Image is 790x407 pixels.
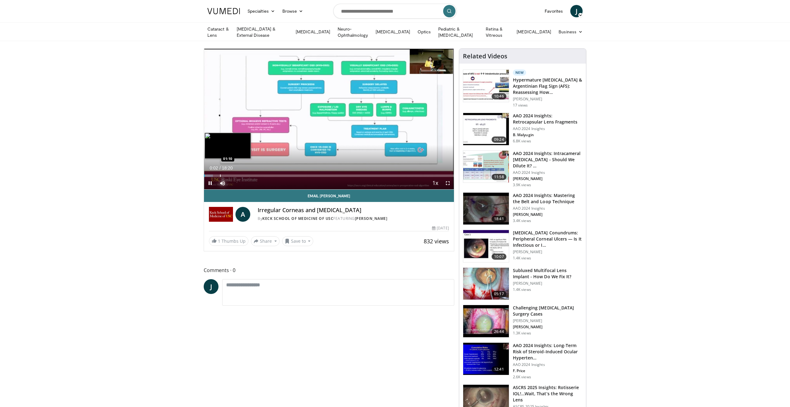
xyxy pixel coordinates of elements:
[279,5,307,17] a: Browse
[513,176,582,181] p: [PERSON_NAME]
[513,375,531,380] p: 2.6K views
[414,26,434,38] a: Optics
[244,5,279,17] a: Specialties
[334,26,372,38] a: Neuro-Ophthalmology
[513,267,582,280] h3: Subluxed Multifocal Lens Implant - How Do We Fix It?
[216,177,229,189] button: Mute
[463,305,509,337] img: 05a6f048-9eed-46a7-93e1-844e43fc910c.150x105_q85_crop-smart_upscale.jpg
[513,342,582,361] h3: AAO 2024 Insights: Long-Term Risk of Steroid-Induced Ocular Hyperten…
[463,342,582,380] a: 12:41 AAO 2024 Insights: Long-Term Risk of Steroid-Induced Ocular Hyperten… AAO 2024 Insights F. ...
[463,113,509,145] img: 01f52a5c-6a53-4eb2-8a1d-dad0d168ea80.150x105_q85_crop-smart_upscale.jpg
[513,192,582,205] h3: AAO 2024 Insights: Mastering the Belt and Loop Technique
[513,26,555,38] a: [MEDICAL_DATA]
[513,362,582,367] p: AAO 2024 Insights
[204,49,454,190] video-js: Video Player
[209,207,233,222] img: Keck School of Medicine of USC
[492,216,506,222] span: 18:41
[355,216,388,221] a: [PERSON_NAME]
[207,8,240,14] img: VuMedi Logo
[292,26,334,38] a: [MEDICAL_DATA]
[513,305,582,317] h3: Challenging [MEDICAL_DATA] Surgery Cases
[463,305,582,338] a: 26:44 Challenging [MEDICAL_DATA] Surgery Cases [PERSON_NAME] [PERSON_NAME] 1.3K views
[513,325,582,329] p: [PERSON_NAME]
[513,113,582,125] h3: AAO 2024 Insights: Retrocapsular Lens Fragments
[204,174,454,177] div: Progress Bar
[204,279,218,294] a: J
[442,177,454,189] button: Fullscreen
[429,177,442,189] button: Playback Rate
[492,136,506,143] span: 09:24
[204,177,216,189] button: Pause
[513,230,582,248] h3: [MEDICAL_DATA] Conundrums: Peripheral Corneal Ulcers — Is It Infectious or I…
[513,287,531,292] p: 1.4K views
[463,230,582,262] a: 10:07 [MEDICAL_DATA] Conundrums: Peripheral Corneal Ulcers — Is It Infectious or I… [PERSON_NAME]...
[513,384,582,403] h3: ASCRS 2025 Insights: Rotisserie IOL!…Wait, That’s the Wrong Lens
[463,343,509,375] img: d1bebadf-5ef8-4c82-bd02-47cdd9740fa5.150x105_q85_crop-smart_upscale.jpg
[235,207,250,222] a: A
[282,236,314,246] button: Save to
[513,77,582,95] h3: Hypermature [MEDICAL_DATA] & Argentinian Flag Sign (AFS): Reassessing How…
[463,151,509,183] img: de733f49-b136-4bdc-9e00-4021288efeb7.150x105_q85_crop-smart_upscale.jpg
[432,225,449,231] div: [DATE]
[555,26,586,38] a: Business
[204,190,454,202] a: Email [PERSON_NAME]
[492,329,506,335] span: 26:44
[513,206,582,211] p: AAO 2024 Insights
[513,150,582,169] h3: AAO 2024 Insights: Intracameral [MEDICAL_DATA] - Should We Dilute It? …
[222,166,233,170] span: 18:20
[513,256,531,261] p: 1.4K views
[205,133,251,159] img: image.jpeg
[492,174,506,180] span: 11:58
[258,216,449,221] div: By FEATURING
[463,192,582,225] a: 18:41 AAO 2024 Insights: Mastering the Belt and Loop Technique AAO 2024 Insights [PERSON_NAME] 3....
[570,5,583,17] a: J
[262,216,333,221] a: Keck School of Medicine of USC
[463,193,509,225] img: 22a3a3a3-03de-4b31-bd81-a17540334f4a.150x105_q85_crop-smart_upscale.jpg
[492,93,506,99] span: 10:46
[513,170,582,175] p: AAO 2024 Insights
[209,236,248,246] a: 1 Thumbs Up
[513,139,531,144] p: 6.8K views
[463,70,509,102] img: 40c8dcf9-ac14-45af-8571-bda4a5b229bd.150x105_q85_crop-smart_upscale.jpg
[210,166,218,170] span: 0:02
[204,266,454,274] span: Comments 0
[513,212,582,217] p: [PERSON_NAME]
[463,69,582,108] a: 10:46 New Hypermature [MEDICAL_DATA] & Argentinian Flag Sign (AFS): Reassessing How… [PERSON_NAME...
[513,368,582,373] p: F. Price
[251,236,280,246] button: Share
[463,267,582,300] a: 05:17 Subluxed Multifocal Lens Implant - How Do We Fix It? [PERSON_NAME] 1.4K views
[513,126,582,131] p: AAO 2024 Insights
[513,281,582,286] p: [PERSON_NAME]
[463,268,509,300] img: 3fc25be6-574f-41c0-96b9-b0d00904b018.150x105_q85_crop-smart_upscale.jpg
[513,103,528,108] p: 17 views
[204,26,233,38] a: Cataract & Lens
[513,97,582,102] p: [PERSON_NAME]
[372,26,414,38] a: [MEDICAL_DATA]
[424,237,449,245] span: 832 views
[463,52,507,60] h4: Related Videos
[482,26,513,38] a: Retina & Vitreous
[513,250,582,254] p: [PERSON_NAME]
[333,4,457,19] input: Search topics, interventions
[233,26,292,38] a: [MEDICAL_DATA] & External Disease
[463,113,582,145] a: 09:24 AAO 2024 Insights: Retrocapsular Lens Fragments AAO 2024 Insights B. Malyugin 6.8K views
[434,26,482,38] a: Pediatric & [MEDICAL_DATA]
[513,331,531,336] p: 1.3K views
[219,166,221,170] span: /
[513,183,531,187] p: 3.9K views
[541,5,567,17] a: Favorites
[258,207,449,214] h4: Irregular Corneas and [MEDICAL_DATA]
[492,254,506,260] span: 10:07
[492,366,506,372] span: 12:41
[513,318,582,323] p: [PERSON_NAME]
[513,69,526,76] p: New
[492,291,506,297] span: 05:17
[513,132,582,137] p: B. Malyugin
[463,150,582,187] a: 11:58 AAO 2024 Insights: Intracameral [MEDICAL_DATA] - Should We Dilute It? … AAO 2024 Insights [...
[513,218,531,223] p: 3.4K views
[218,238,220,244] span: 1
[463,230,509,262] img: 5ede7c1e-2637-46cb-a546-16fd546e0e1e.150x105_q85_crop-smart_upscale.jpg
